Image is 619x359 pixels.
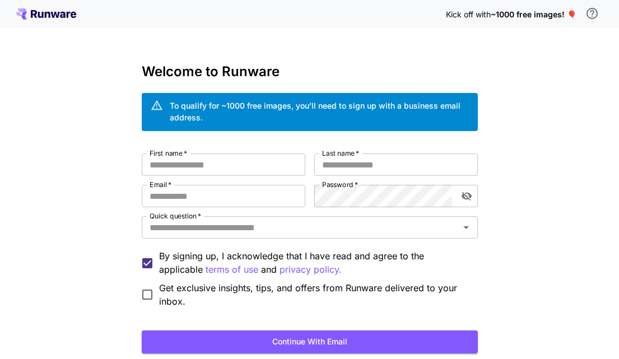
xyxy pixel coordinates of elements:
[457,186,477,206] button: toggle password visibility
[170,100,469,123] div: To qualify for ~1000 free images, you’ll need to sign up with a business email address.
[150,180,171,189] label: Email
[142,330,478,353] button: Continue with email
[491,10,576,19] span: ~1000 free images! 🎈
[206,263,258,277] button: By signing up, I acknowledge that I have read and agree to the applicable and privacy policy.
[159,249,469,277] p: By signing up, I acknowledge that I have read and agree to the applicable and
[142,64,478,80] h3: Welcome to Runware
[206,263,258,277] p: terms of use
[150,211,201,221] label: Quick question
[581,2,603,25] button: In order to qualify for free credit, you need to sign up with a business email address and click ...
[280,263,342,277] button: By signing up, I acknowledge that I have read and agree to the applicable terms of use and
[150,148,187,158] label: First name
[458,220,474,235] button: Open
[280,263,342,277] p: privacy policy.
[322,148,359,158] label: Last name
[446,10,491,19] span: Kick off with
[322,180,358,189] label: Password
[159,281,469,308] span: Get exclusive insights, tips, and offers from Runware delivered to your inbox.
